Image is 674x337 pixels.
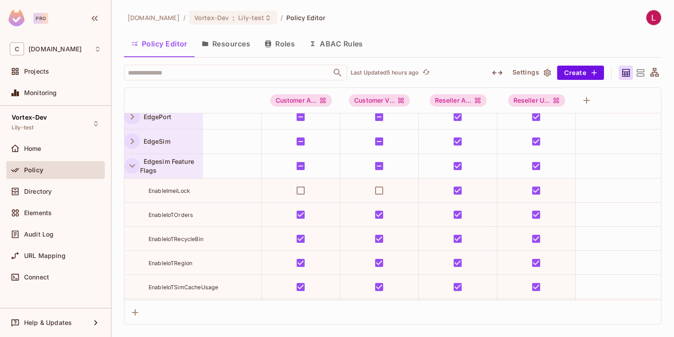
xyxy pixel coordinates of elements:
[349,94,410,107] div: Customer V...
[149,236,203,242] span: EnableIoTRecycleBin
[281,13,283,22] li: /
[24,252,66,259] span: URL Mapping
[270,94,332,107] span: Customer Admin
[349,94,410,107] span: Customer Viewer
[257,33,302,55] button: Roles
[508,94,565,107] span: Reseller User
[149,284,218,291] span: EnableIoTSimCacheUsage
[24,145,41,152] span: Home
[12,124,33,131] span: Lily-test
[10,42,24,55] span: C
[24,188,52,195] span: Directory
[194,33,257,55] button: Resources
[149,187,190,194] span: EnableImeiLock
[232,14,235,21] span: :
[422,68,430,77] span: refresh
[331,67,344,79] button: Open
[12,114,47,121] span: Vortex-Dev
[509,66,554,80] button: Settings
[29,46,82,53] span: Workspace: consoleconnect.com
[419,67,431,78] span: Click to refresh data
[140,113,171,121] span: EdgePort
[24,319,72,326] span: Help & Updates
[33,13,48,24] div: Pro
[270,94,332,107] div: Customer A...
[238,13,264,22] span: Lily-test
[421,67,431,78] button: refresh
[140,137,170,145] span: EdgeSim
[430,94,487,107] span: Reseller Admin
[24,68,49,75] span: Projects
[24,89,57,96] span: Monitoring
[149,260,192,266] span: EnableIoTRegion
[24,274,49,281] span: Connect
[508,94,565,107] div: Reseller U...
[149,212,193,218] span: EnableIoTOrders
[24,209,52,216] span: Elements
[140,158,194,174] span: Edgesim Feature Flags
[646,10,661,25] img: Lianxin Lv
[351,69,419,76] p: Last Updated 5 hours ago
[8,10,25,26] img: SReyMgAAAABJRU5ErkJggg==
[557,66,604,80] button: Create
[430,94,487,107] div: Reseller A...
[24,231,54,238] span: Audit Log
[194,13,229,22] span: Vortex-Dev
[183,13,186,22] li: /
[124,33,194,55] button: Policy Editor
[24,166,43,174] span: Policy
[128,13,180,22] span: the active workspace
[302,33,370,55] button: ABAC Rules
[286,13,326,22] span: Policy Editor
